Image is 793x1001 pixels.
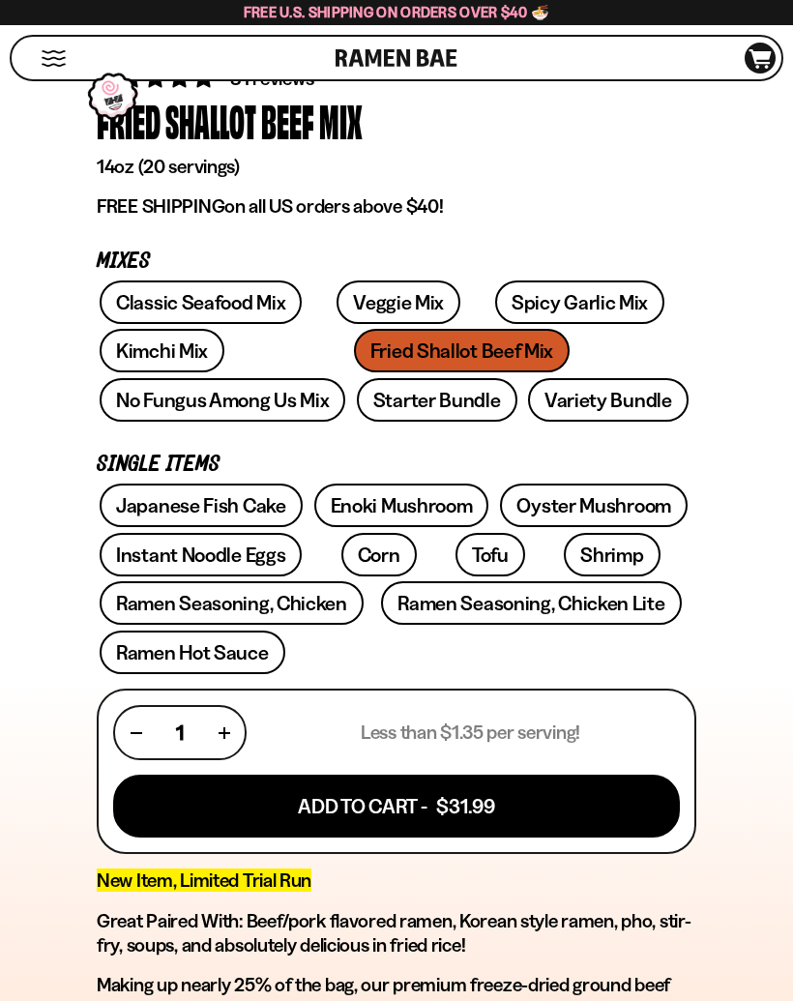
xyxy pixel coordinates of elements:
[261,93,314,150] div: Beef
[455,533,525,576] a: Tofu
[564,533,660,576] a: Shrimp
[319,93,363,150] div: Mix
[97,194,224,218] strong: FREE SHIPPING
[176,721,184,745] span: 1
[100,280,302,324] a: Classic Seafood Mix
[100,329,224,372] a: Kimchi Mix
[97,93,161,150] div: Fried
[97,194,696,219] p: on all US orders above $40!
[381,581,681,625] a: Ramen Seasoning, Chicken Lite
[100,581,364,625] a: Ramen Seasoning, Chicken
[528,378,689,422] a: Variety Bundle
[337,280,460,324] a: Veggie Mix
[361,721,580,745] p: Less than $1.35 per serving!
[100,484,303,527] a: Japanese Fish Cake
[97,869,311,892] span: New Item, Limited Trial Run
[314,484,489,527] a: Enoki Mushroom
[100,533,302,576] a: Instant Noodle Eggs
[165,93,256,150] div: Shallot
[41,50,67,67] button: Mobile Menu Trigger
[357,378,517,422] a: Starter Bundle
[97,909,696,957] h2: Great Paired With: Beef/pork flavored ramen, Korean style ramen, pho, stir-fry, soups, and absolu...
[100,378,345,422] a: No Fungus Among Us Mix
[97,456,696,474] p: Single Items
[500,484,688,527] a: Oyster Mushroom
[97,155,696,179] p: 14oz (20 servings)
[341,533,417,576] a: Corn
[97,252,696,271] p: Mixes
[100,631,285,674] a: Ramen Hot Sauce
[113,775,680,838] button: Add To Cart - $31.99
[244,3,550,21] span: Free U.S. Shipping on Orders over $40 🍜
[495,280,664,324] a: Spicy Garlic Mix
